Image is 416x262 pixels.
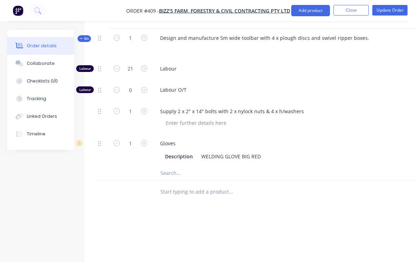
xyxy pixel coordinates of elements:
a: Bizz's Farm, Forestry & Civil Contracting Pty Ltd [159,7,290,14]
span: Kit [80,36,89,41]
div: Design and manufacture 5m wide toolbar with 4 x plough discs and swivel ripper boxes. [154,33,375,43]
button: Checklists 0/0 [7,72,74,90]
div: Collaborate [27,60,55,67]
span: Order #409 - [126,7,159,14]
div: Checklists 0/0 [27,78,58,84]
div: Gloves [154,138,181,148]
div: Kit [78,35,91,42]
img: Factory [13,5,23,16]
input: Start typing to add a product... [160,185,301,199]
div: Labour [76,86,94,93]
button: Linked Orders [7,108,74,125]
button: Close [334,5,369,16]
div: Linked Orders [27,113,57,120]
div: Supply 2 x 2" x 14" bolts with 2 x nylock nuts & 4 x h/washers [154,106,310,116]
div: Order details [27,43,57,49]
button: Tracking [7,90,74,108]
div: Labour [76,65,94,72]
button: Collaborate [7,55,74,72]
button: Timeline [7,125,74,143]
input: Search... [160,166,301,180]
div: Description [162,151,196,162]
button: Add product [291,5,330,16]
div: WELDING GLOVE BIG RED [198,151,264,162]
div: Timeline [27,131,45,137]
div: Tracking [27,96,46,102]
button: Update Order [372,5,408,16]
button: Order details [7,37,74,55]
